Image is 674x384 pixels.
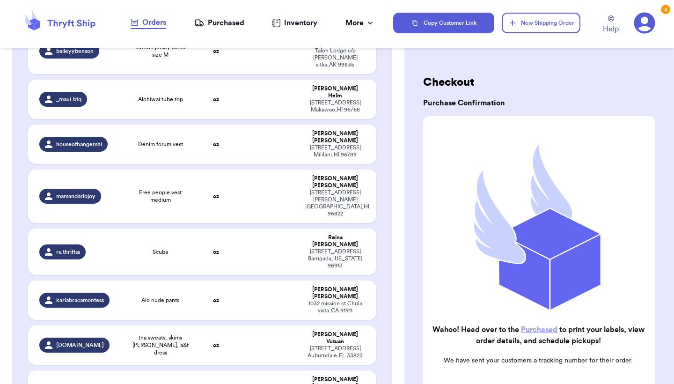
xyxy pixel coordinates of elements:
div: [PERSON_NAME] [PERSON_NAME] [305,286,365,300]
span: Free people vest medium [131,189,190,204]
h3: Purchase Confirmation [423,97,655,109]
div: 1032 mission ct Chula vista , CA 91911 [305,300,365,314]
div: [STREET_ADDRESS] Auburndale , FL 33823 [305,345,365,359]
a: 2 [634,12,655,34]
div: [STREET_ADDRESS] Makawao , HI 96768 [305,99,365,113]
div: 2 [661,5,670,14]
div: [STREET_ADDRESS] Barrigada , [US_STATE] 96913 [305,248,365,269]
span: rs.thriftss [56,248,80,256]
div: [STREET_ADDRESS] Mililani , HI 96789 [305,144,365,158]
a: Orders [131,17,166,29]
a: Purchased [194,17,244,29]
div: [PERSON_NAME] Helm [305,85,365,99]
a: Purchased [521,326,557,333]
strong: oz [213,297,219,303]
a: Help [603,15,619,35]
span: Help [603,23,619,35]
span: Alo nude pants [141,296,179,304]
button: Copy Customer Link [393,13,494,33]
span: Cotton jersey pants size M [131,44,190,59]
span: tna sweats, skims [PERSON_NAME], a&f dress [131,334,190,356]
span: Alohiwai tube top [138,96,183,103]
a: Inventory [272,17,317,29]
span: Denim forum vest [138,140,183,148]
div: More [345,17,375,29]
div: [STREET_ADDRESS][PERSON_NAME] [GEOGRAPHIC_DATA] , HI 96822 [305,189,365,217]
span: karlabracamontess [56,296,104,304]
h2: Wahoo! Head over to the to print your labels, view order details, and schedule pickups! [431,324,646,347]
strong: oz [213,249,219,255]
span: marsandarlojoy [56,192,95,200]
strong: oz [213,48,219,54]
strong: oz [213,96,219,102]
strong: oz [213,141,219,147]
div: Talon Lodge c/o [PERSON_NAME] sitka , AK 99835 [305,47,365,68]
div: [PERSON_NAME] [PERSON_NAME] [305,130,365,144]
strong: oz [213,342,219,348]
p: We have sent your customers a tracking number for their order. [431,356,646,365]
strong: oz [213,193,219,199]
span: _maui.btq [56,96,81,103]
div: Reina [PERSON_NAME] [305,234,365,248]
button: New Shipping Order [502,13,580,33]
div: [PERSON_NAME] Vutuan [305,331,365,345]
span: [DOMAIN_NAME] [56,341,104,349]
h2: Checkout [423,75,655,90]
div: Orders [131,17,166,28]
div: [PERSON_NAME] [PERSON_NAME] [305,175,365,189]
span: baileyybenson [56,47,94,55]
span: Scuba [153,248,168,256]
span: houseofhangershi [56,140,102,148]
